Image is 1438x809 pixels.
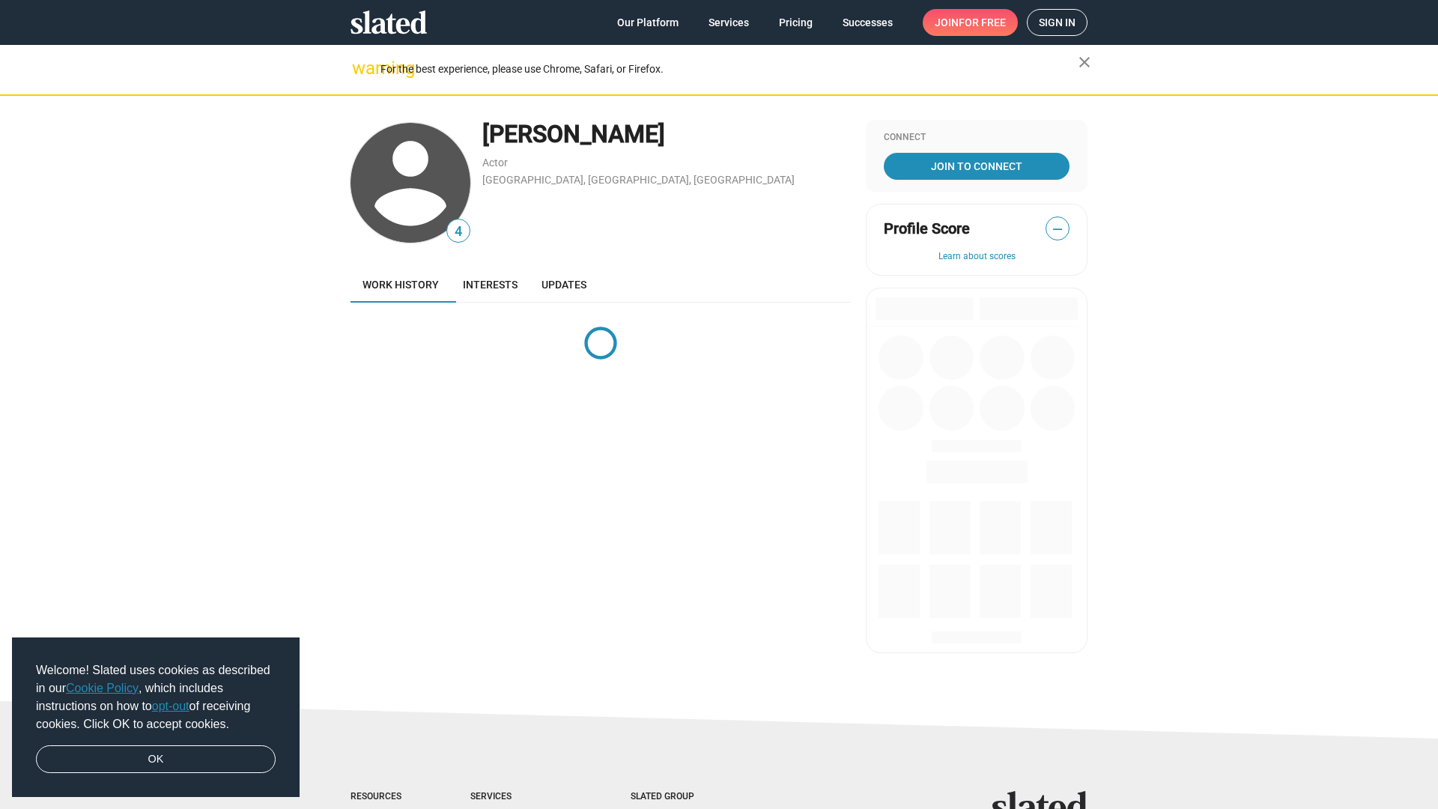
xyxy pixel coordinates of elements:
span: Profile Score [884,219,970,239]
span: — [1046,219,1069,239]
a: Interests [451,267,530,303]
a: Sign in [1027,9,1087,36]
a: Successes [831,9,905,36]
span: Successes [843,9,893,36]
div: Connect [884,132,1070,144]
a: dismiss cookie message [36,745,276,774]
button: Learn about scores [884,251,1070,263]
span: for free [959,9,1006,36]
a: Cookie Policy [66,682,139,694]
span: Welcome! Slated uses cookies as described in our , which includes instructions on how to of recei... [36,661,276,733]
span: Join To Connect [887,153,1067,180]
a: Work history [351,267,451,303]
div: cookieconsent [12,637,300,798]
mat-icon: warning [352,59,370,77]
span: Work history [362,279,439,291]
a: Join To Connect [884,153,1070,180]
a: Actor [482,157,508,169]
a: Joinfor free [923,9,1018,36]
div: Services [470,791,571,803]
span: Interests [463,279,518,291]
div: [PERSON_NAME] [482,118,851,151]
a: Updates [530,267,598,303]
mat-icon: close [1076,53,1093,71]
span: Services [709,9,749,36]
a: Pricing [767,9,825,36]
a: Our Platform [605,9,691,36]
div: For the best experience, please use Chrome, Safari, or Firefox. [380,59,1078,79]
span: 4 [447,222,470,242]
a: Services [697,9,761,36]
span: Sign in [1039,10,1076,35]
span: Pricing [779,9,813,36]
div: Slated Group [631,791,732,803]
div: Resources [351,791,410,803]
a: [GEOGRAPHIC_DATA], [GEOGRAPHIC_DATA], [GEOGRAPHIC_DATA] [482,174,795,186]
span: Join [935,9,1006,36]
a: opt-out [152,700,189,712]
span: Our Platform [617,9,679,36]
span: Updates [541,279,586,291]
